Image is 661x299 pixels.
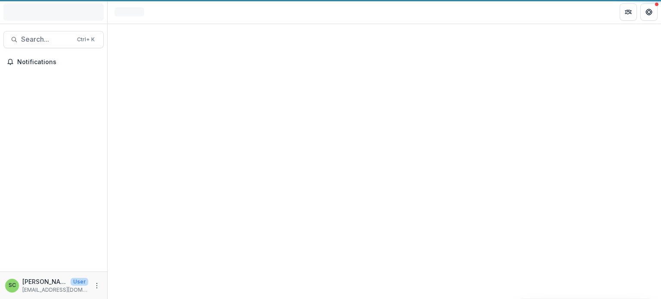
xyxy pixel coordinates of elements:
[640,3,658,21] button: Get Help
[92,281,102,291] button: More
[75,35,96,44] div: Ctrl + K
[22,277,67,286] p: [PERSON_NAME]
[620,3,637,21] button: Partners
[3,55,104,69] button: Notifications
[21,35,72,43] span: Search...
[9,283,16,288] div: Sonia Cavalli
[3,31,104,48] button: Search...
[111,6,148,18] nav: breadcrumb
[71,278,88,286] p: User
[17,59,100,66] span: Notifications
[22,286,88,294] p: [EMAIL_ADDRESS][DOMAIN_NAME]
